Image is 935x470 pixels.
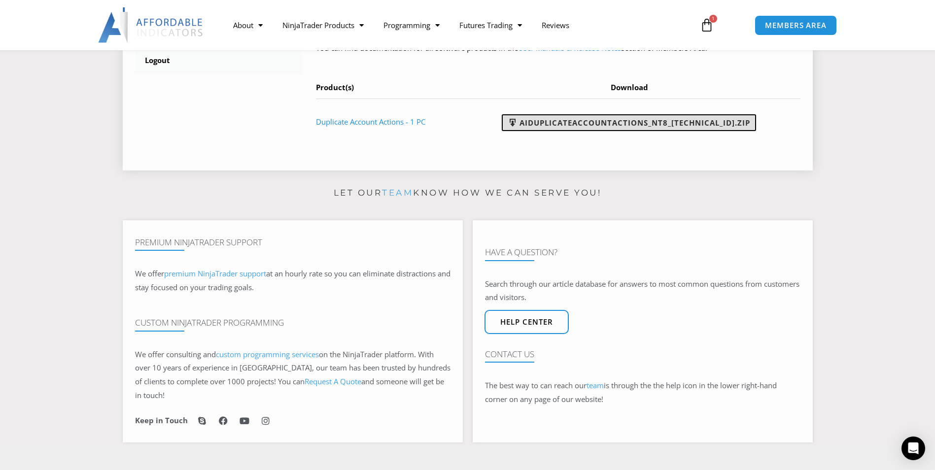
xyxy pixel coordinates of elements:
[765,22,827,29] span: MEMBERS AREA
[374,14,450,36] a: Programming
[502,114,756,131] a: AIDuplicateAccountActions_NT8_[TECHNICAL_ID].zip
[98,7,204,43] img: LogoAI | Affordable Indicators – NinjaTrader
[485,277,800,305] p: Search through our article database for answers to most common questions from customers and visit...
[382,188,413,198] a: team
[135,269,164,278] span: We offer
[500,318,553,326] span: Help center
[485,349,800,359] h4: Contact Us
[123,185,813,201] p: Let our know how we can serve you!
[316,117,425,127] a: Duplicate Account Actions - 1 PC
[135,237,450,247] h4: Premium NinjaTrader Support
[587,380,604,390] a: team
[164,269,266,278] a: premium NinjaTrader support
[135,318,450,328] h4: Custom NinjaTrader Programming
[216,349,319,359] a: custom programming services
[685,11,728,39] a: 1
[305,376,361,386] a: Request A Quote
[611,82,648,92] span: Download
[709,15,717,23] span: 1
[135,416,188,425] h6: Keep in Touch
[485,247,800,257] h4: Have A Question?
[532,14,579,36] a: Reviews
[223,14,689,36] nav: Menu
[901,436,925,460] div: Open Intercom Messenger
[135,48,302,73] a: Logout
[223,14,273,36] a: About
[485,379,800,406] p: The best way to can reach our is through the the help icon in the lower right-hand corner on any ...
[485,310,569,334] a: Help center
[518,43,621,53] a: User Manuals & Release Notes
[316,82,354,92] span: Product(s)
[135,269,450,292] span: at an hourly rate so you can eliminate distractions and stay focused on your trading goals.
[273,14,374,36] a: NinjaTrader Products
[755,15,837,35] a: MEMBERS AREA
[450,14,532,36] a: Futures Trading
[135,349,319,359] span: We offer consulting and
